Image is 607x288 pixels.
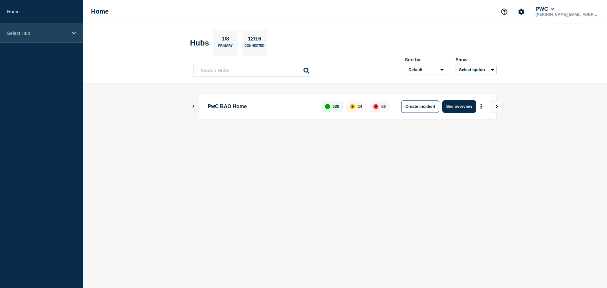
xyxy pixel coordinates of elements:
[244,44,264,51] p: Connected
[477,101,485,112] button: More actions
[91,8,109,15] h1: Home
[358,104,362,109] p: 14
[350,104,355,109] div: affected
[193,64,313,77] input: Search Hubs
[498,5,511,18] button: Support
[208,100,314,113] p: PwC BAO Home
[515,5,528,18] button: Account settings
[245,36,264,44] p: 12/16
[333,104,340,109] p: 526
[405,57,446,62] div: Sort by:
[325,104,330,109] div: up
[490,100,503,113] button: View
[192,104,195,109] button: Show Connected Hubs
[190,39,209,47] h2: Hubs
[401,100,439,113] button: Create incident
[442,100,476,113] button: See overview
[219,36,232,44] p: 1/8
[534,6,555,12] button: PWC
[405,65,446,75] select: Sort by
[456,57,497,62] div: Show:
[381,104,386,109] p: 53
[373,104,378,109] div: down
[218,44,233,51] p: Primary
[7,30,68,36] p: Select Hub
[456,65,497,75] button: Select option
[534,12,600,17] p: [PERSON_NAME][EMAIL_ADDRESS][PERSON_NAME][DOMAIN_NAME]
